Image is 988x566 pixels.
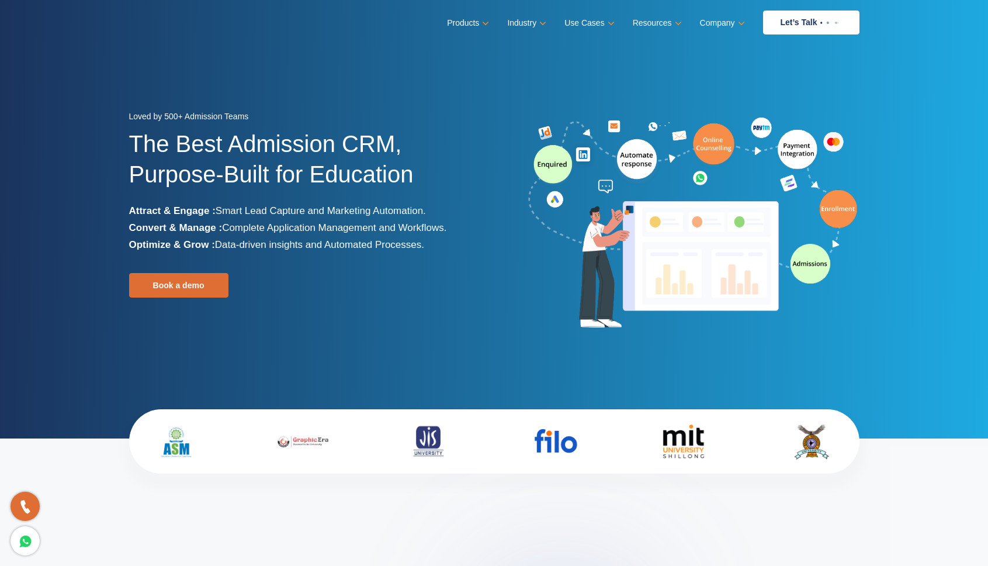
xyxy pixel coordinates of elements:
[129,239,215,250] b: Optimize & Grow :
[129,273,228,298] a: Book a demo
[222,222,446,233] span: Complete Application Management and Workflows.
[129,222,223,233] b: Convert & Manage :
[216,205,426,216] span: Smart Lead Capture and Marketing Automation.
[507,15,544,32] a: Industry
[129,129,486,202] h1: The Best Admission CRM, Purpose-Built for Education
[700,15,743,32] a: Company
[633,15,680,32] a: Resources
[129,108,486,129] div: Loved by 500+ Admission Teams
[129,205,216,216] b: Attract & Engage :
[215,239,424,250] span: Data-driven insights and Automated Processes.
[763,11,859,34] a: Let’s Talk
[447,15,487,32] a: Products
[564,15,612,32] a: Use Cases
[526,115,859,333] img: admission-software-home-page-header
